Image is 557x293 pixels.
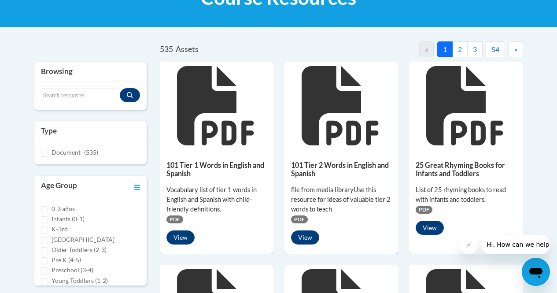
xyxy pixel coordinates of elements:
button: Next [509,41,523,57]
button: 1 [437,41,453,57]
h5: 101 Tier 1 Words in English and Spanish [166,161,267,178]
label: K-3rd [52,224,68,234]
div: file from media libraryUse this resource for ideas of valuable tier 2 words to teach [291,185,391,214]
span: » [514,45,517,53]
iframe: Message from company [481,235,550,254]
span: PDF [416,206,432,214]
label: Young Toddlers (1-2) [52,276,108,286]
button: View [291,230,319,245]
div: Vocabulary list of tier 1 words in English and Spanish with child-friendly definitions. [166,185,267,214]
button: 2 [452,41,468,57]
button: View [416,221,444,235]
h5: 25 Great Rhyming Books for Infants and Toddlers [416,161,516,178]
span: (535) [84,148,98,156]
div: List of 25 rhyming books to read with infants and toddlers. [416,185,516,204]
iframe: Close message [460,237,478,254]
label: [GEOGRAPHIC_DATA] [52,235,114,245]
iframe: Button to launch messaging window [522,258,550,286]
label: Preschool (3-4) [52,265,93,275]
span: PDF [291,215,308,223]
nav: Pagination Navigation [341,41,523,57]
button: View [166,230,195,245]
h3: Type [41,126,140,136]
h3: Age Group [41,180,77,193]
span: PDF [166,215,183,223]
span: 535 [160,45,173,54]
span: Hi. How can we help? [5,6,71,13]
button: 3 [467,41,483,57]
h5: 101 Tier 2 Words in English and Spanish [291,161,391,178]
button: Search resources [120,88,140,102]
a: Toggle collapse [134,180,140,193]
span: Document [52,148,81,156]
input: Search resources [41,88,120,103]
h3: Browsing [41,66,140,77]
label: 0-3 años [52,204,75,214]
span: Assets [176,45,199,54]
label: Older Toddlers (2-3) [52,245,107,255]
label: Infants (0-1) [52,214,85,224]
button: 54 [486,41,505,57]
label: Pre K (4-5) [52,255,81,265]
